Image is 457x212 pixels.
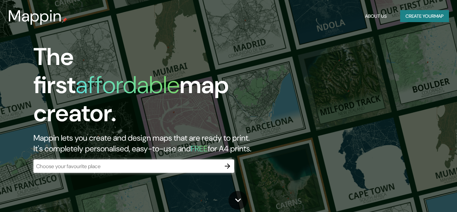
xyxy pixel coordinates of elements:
button: Create yourmap [400,10,449,22]
img: mappin-pin [62,17,67,23]
h5: FREE [191,143,208,154]
h1: The first map creator. [33,43,262,133]
input: Choose your favourite place [33,162,221,170]
button: About Us [362,10,389,22]
h3: Mappin [8,7,62,25]
h1: affordable [76,69,180,100]
h2: Mappin lets you create and design maps that are ready to print. It's completely personalised, eas... [33,133,262,154]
